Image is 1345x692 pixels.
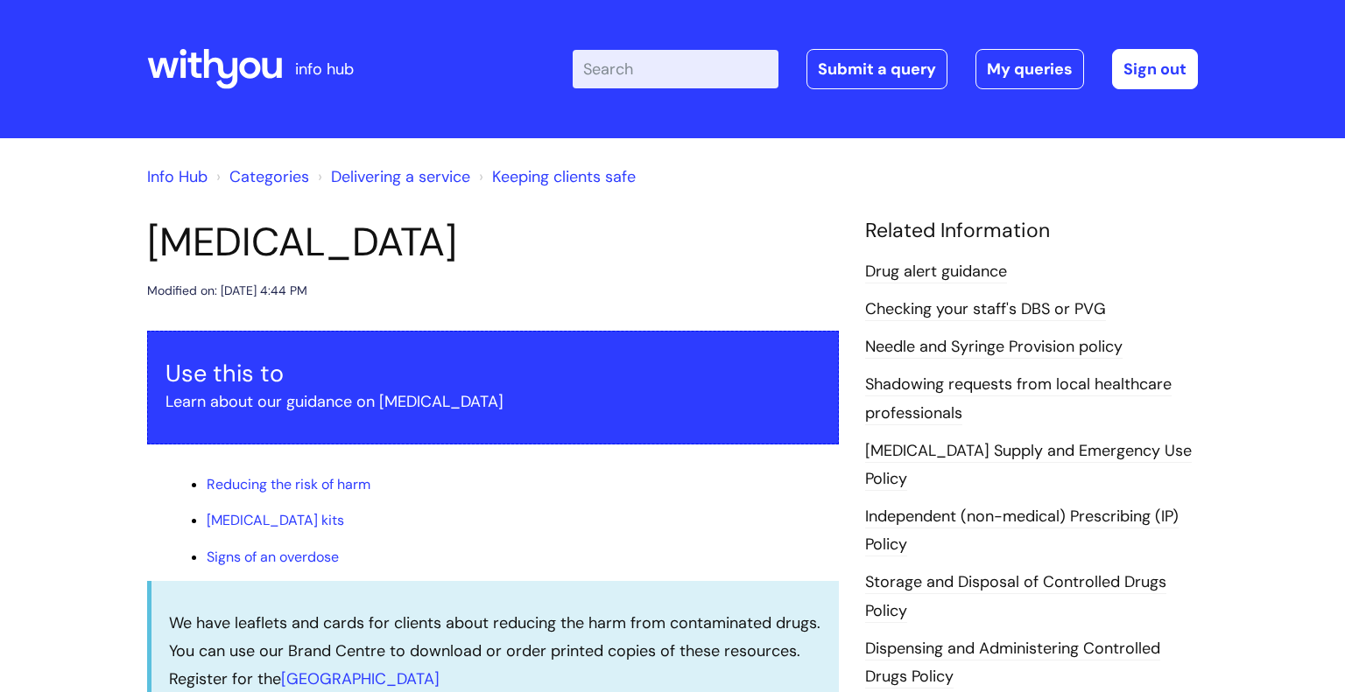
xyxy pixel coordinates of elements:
[573,49,1198,89] div: | -
[147,166,208,187] a: Info Hub
[165,360,820,388] h3: Use this to
[1112,49,1198,89] a: Sign out
[147,219,839,266] h1: [MEDICAL_DATA]
[313,163,470,191] li: Delivering a service
[207,475,370,493] a: Reducing the risk of harm
[147,280,307,302] div: Modified on: [DATE] 4:44 PM
[806,49,947,89] a: Submit a query
[229,166,309,187] a: Categories
[492,166,636,187] a: Keeping clients safe
[865,638,1160,689] a: Dispensing and Administering Controlled Drugs Policy
[865,261,1007,283] a: Drug alert guidance
[865,336,1123,359] a: Needle and Syringe Provision policy
[865,219,1198,243] h4: Related Information
[207,511,344,529] a: [MEDICAL_DATA] kits
[865,298,1106,321] a: Checking your staff's DBS or PVG
[331,166,470,187] a: Delivering a service
[865,506,1179,556] a: Independent (non-medical) Prescribing (IP) Policy
[573,50,778,88] input: Search
[207,548,339,566] a: Signs of an overdose
[865,440,1192,491] a: [MEDICAL_DATA] Supply and Emergency Use Policy
[295,55,354,83] p: info hub
[281,668,440,689] a: [GEOGRAPHIC_DATA]
[865,571,1166,622] a: Storage and Disposal of Controlled Drugs Policy
[975,49,1084,89] a: My queries
[212,163,309,191] li: Solution home
[865,374,1172,424] a: Shadowing requests from local healthcare professionals
[165,388,820,416] p: Learn about our guidance on [MEDICAL_DATA]
[475,163,636,191] li: Keeping clients safe
[169,609,821,666] p: We have leaflets and cards for clients about reducing the harm from contaminated drugs. You can u...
